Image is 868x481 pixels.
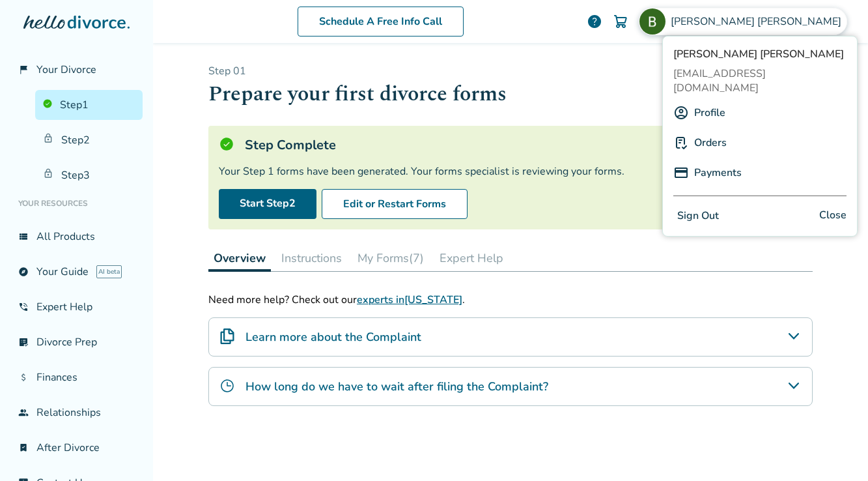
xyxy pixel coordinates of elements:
[10,433,143,463] a: bookmark_checkAfter Divorce
[673,105,689,121] img: A
[10,398,143,428] a: groupRelationships
[208,367,813,406] div: How long do we have to wait after filing the Complaint?
[434,245,509,271] button: Expert Help
[673,135,689,151] img: P
[219,164,802,179] div: Your Step 1 forms have been generated. Your forms specialist is reviewing your forms.
[219,378,235,394] img: How long do we have to wait after filing the Complaint?
[694,130,727,155] a: Orders
[18,337,29,347] span: list_alt_check
[673,165,689,181] img: P
[587,14,602,29] a: help
[639,8,665,35] img: Bryon
[18,267,29,277] span: explore
[219,189,316,219] a: Start Step2
[245,378,548,395] h4: How long do we have to wait after filing the Complaint?
[208,78,813,110] h1: Prepare your first divorce forms
[276,245,347,271] button: Instructions
[208,245,271,272] button: Overview
[208,317,813,357] div: Learn more about the Complaint
[673,207,723,226] button: Sign Out
[219,328,235,344] img: Learn more about the Complaint
[18,302,29,312] span: phone_in_talk
[357,293,462,307] a: experts in[US_STATE]
[10,222,143,252] a: view_listAll Products
[673,47,847,61] span: [PERSON_NAME] [PERSON_NAME]
[10,327,143,357] a: list_alt_checkDivorce Prep
[819,207,847,226] span: Close
[10,362,143,392] a: attach_moneyFinances
[35,160,143,190] a: Step3
[694,100,725,125] a: Profile
[208,293,813,307] p: Need more help? Check out our .
[18,372,29,383] span: attach_money
[18,231,29,242] span: view_list
[10,292,143,322] a: phone_in_talkExpert Help
[671,14,847,29] span: [PERSON_NAME] [PERSON_NAME]
[18,443,29,453] span: bookmark_check
[35,90,143,120] a: Step1
[10,55,143,85] a: flag_2Your Divorce
[322,189,468,219] button: Edit or Restart Forms
[18,407,29,418] span: group
[694,160,742,185] a: Payments
[36,63,96,77] span: Your Divorce
[803,418,868,481] iframe: Chat Widget
[298,7,464,36] a: Schedule A Free Info Call
[208,64,813,78] p: Step 0 1
[10,257,143,287] a: exploreYour GuideAI beta
[245,136,336,154] h5: Step Complete
[96,265,122,278] span: AI beta
[35,125,143,155] a: Step2
[352,245,429,271] button: My Forms(7)
[613,14,628,29] img: Cart
[673,66,847,95] span: [EMAIL_ADDRESS][DOMAIN_NAME]
[245,328,421,345] h4: Learn more about the Complaint
[10,190,143,216] li: Your Resources
[18,65,29,75] span: flag_2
